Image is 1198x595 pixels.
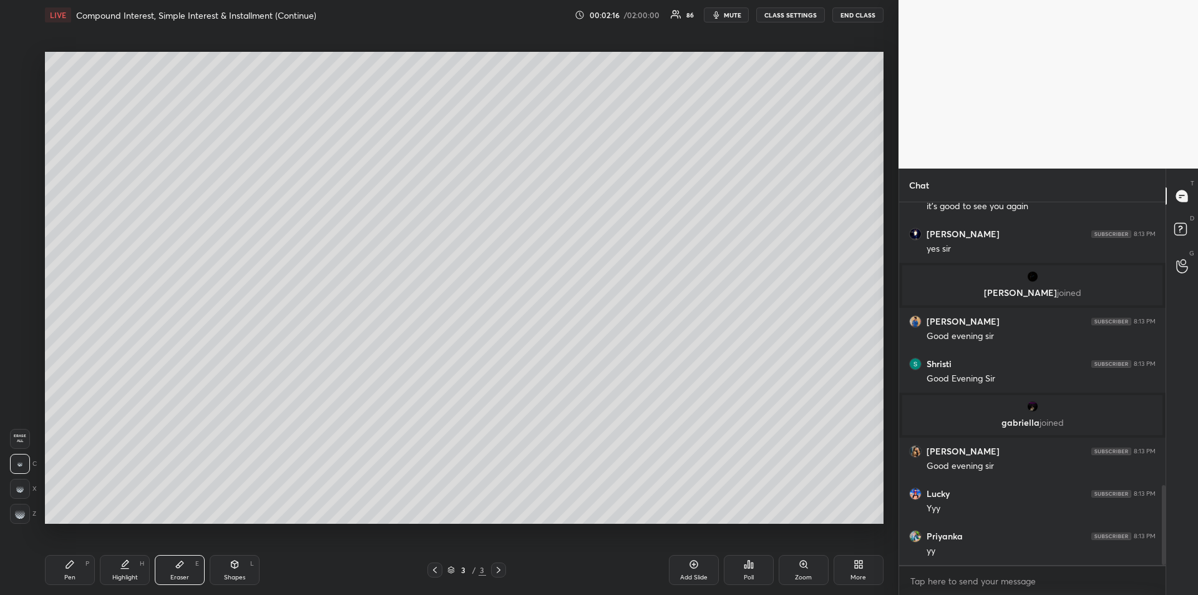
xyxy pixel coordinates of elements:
img: thumbnail.jpg [910,358,921,370]
h6: [PERSON_NAME] [927,316,1000,327]
img: 4P8fHbbgJtejmAAAAAElFTkSuQmCC [1091,230,1131,238]
h6: [PERSON_NAME] [927,446,1000,457]
h6: Shristi [927,358,952,370]
span: Erase all [11,434,29,443]
div: Yyy [927,503,1156,515]
div: C [10,454,37,474]
img: thumbnail.jpg [910,488,921,499]
div: Zoom [795,574,812,581]
img: 4P8fHbbgJtejmAAAAAElFTkSuQmCC [1091,533,1131,540]
div: 8:13 PM [1134,360,1156,368]
div: Good Evening Sir [927,373,1156,385]
div: More [850,574,866,581]
div: Highlight [112,574,138,581]
span: joined [1057,287,1081,298]
div: it's good to see you again [927,200,1156,213]
h6: Priyanka [927,531,963,542]
h6: [PERSON_NAME] [927,229,1000,240]
div: Pen [64,574,75,581]
div: Eraser [170,574,189,581]
p: T [1191,179,1194,188]
p: G [1189,248,1194,258]
div: X [10,479,37,499]
button: CLASS SETTINGS [756,7,825,22]
div: yes sir [927,243,1156,255]
img: 4P8fHbbgJtejmAAAAAElFTkSuQmCC [1091,490,1131,498]
div: 3 [457,566,470,574]
p: Chat [899,169,939,202]
button: END CLASS [832,7,884,22]
div: 8:13 PM [1134,533,1156,540]
div: E [195,561,199,567]
p: gabriella [910,418,1155,428]
img: 4P8fHbbgJtejmAAAAAElFTkSuQmCC [1091,448,1131,455]
div: / [472,566,476,574]
div: LIVE [45,7,71,22]
img: thumbnail.jpg [910,229,921,240]
p: D [1190,214,1194,223]
div: Shapes [224,574,245,581]
p: [PERSON_NAME] [910,288,1155,298]
img: thumbnail.jpg [910,316,921,327]
h6: Lucky [927,488,950,499]
span: mute [724,11,741,19]
div: grid [899,202,1166,565]
div: L [250,561,254,567]
div: Z [10,504,36,524]
img: thumbnail.jpg [1026,270,1039,283]
div: Good evening sir [927,330,1156,343]
span: joined [1040,416,1064,428]
div: yy [927,545,1156,558]
h4: Compound Interest, Simple Interest & Installment (Continue) [76,9,316,21]
div: 86 [686,12,694,18]
div: Add Slide [680,574,708,581]
img: thumbnail.jpg [1026,400,1039,413]
div: P [85,561,89,567]
div: Poll [744,574,754,581]
img: 4P8fHbbgJtejmAAAAAElFTkSuQmCC [1091,360,1131,368]
div: Good evening sir [927,460,1156,473]
div: 8:13 PM [1134,490,1156,498]
button: mute [704,7,749,22]
div: H [140,561,144,567]
div: 8:13 PM [1134,230,1156,238]
img: thumbnail.jpg [910,446,921,457]
div: 3 [479,564,486,576]
div: 8:13 PM [1134,318,1156,325]
img: thumbnail.jpg [910,531,921,542]
div: 8:13 PM [1134,448,1156,455]
img: 4P8fHbbgJtejmAAAAAElFTkSuQmCC [1091,318,1131,325]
